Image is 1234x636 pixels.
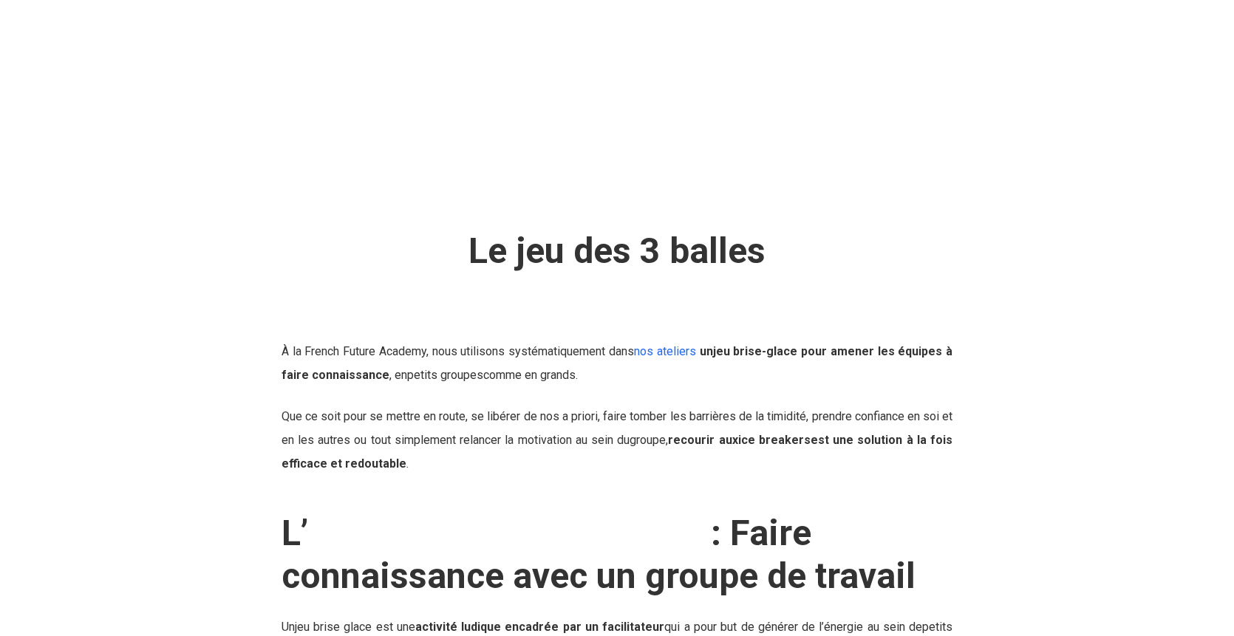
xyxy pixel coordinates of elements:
strong: L’ : Faire connaissance avec un groupe de travail [282,512,916,597]
span: Que ce soit pour se mettre en route, se libérer de nos a priori, faire tomber les barrières de la... [282,409,952,447]
span: est une qui a pour but de générer de l’énergie au sein de [376,620,923,634]
span: comme en grands. [483,368,578,382]
em: NOTRE JEU ICEBREAKER [364,171,870,223]
strong: Le jeu des 3 balles [468,230,766,272]
span: petits groupes [407,368,483,382]
span: À la French Future Academy, nous utilisons systématiquement dans [282,344,713,358]
span: groupe [630,433,666,447]
strong: activité ludique encadrée par un facilitateur [415,620,664,634]
strong: un [700,344,713,358]
span: , [666,433,737,447]
span: , en [389,368,407,382]
span: intérêt du jeu brise glace [310,512,709,554]
span: Un [282,620,295,634]
strong: recourir aux [668,433,737,447]
strong: ice breakers [738,433,811,447]
span: jeu brise glace [295,620,372,634]
a: nos ateliers [634,344,696,358]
